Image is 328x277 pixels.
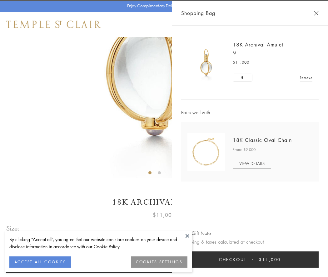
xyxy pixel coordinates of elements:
[233,137,292,143] a: 18K Classic Oval Chain
[314,11,319,16] button: Close Shopping Bag
[6,223,20,233] span: Size:
[233,59,249,66] span: $11,000
[300,74,312,81] a: Remove
[187,44,225,81] img: 18K Archival Amulet
[6,197,322,208] h1: 18K Archival Amulet
[6,21,101,28] img: Temple St. Clair
[239,160,265,166] span: VIEW DETAILS
[181,238,319,246] p: Shipping & taxes calculated at checkout
[233,50,312,56] p: M
[246,74,252,82] a: Set quantity to 2
[259,256,281,263] span: $11,000
[9,256,71,268] button: ACCEPT ALL COOKIES
[153,211,175,219] span: $11,000
[131,256,187,268] button: COOKIES SETTINGS
[219,256,247,263] span: Checkout
[187,133,225,171] img: N88865-OV18
[9,236,187,250] div: By clicking “Accept all”, you agree that our website can store cookies on your device and disclos...
[181,109,319,116] span: Pairs well with
[181,9,215,17] span: Shopping Bag
[181,229,211,237] button: Add Gift Note
[233,147,256,153] span: From: $9,000
[181,251,319,268] button: Checkout $11,000
[233,74,239,82] a: Set quantity to 0
[127,3,198,9] p: Enjoy Complimentary Delivery & Returns
[233,158,271,168] a: VIEW DETAILS
[233,41,283,48] a: 18K Archival Amulet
